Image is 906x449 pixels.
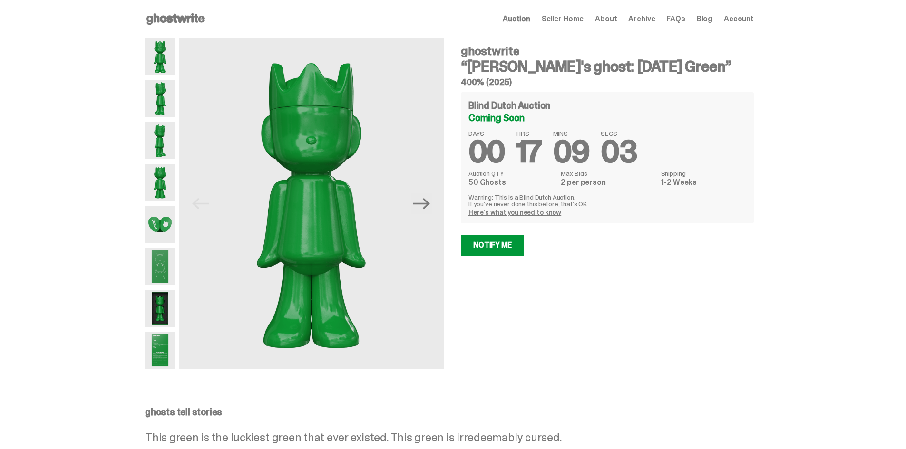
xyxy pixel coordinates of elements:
[145,206,175,243] img: Schrodinger_Green_Hero_7.png
[411,193,432,214] button: Next
[468,101,550,110] h4: Blind Dutch Auction
[461,235,524,256] a: Notify Me
[542,15,584,23] a: Seller Home
[468,132,505,172] span: 00
[553,130,590,137] span: MINS
[145,122,175,159] img: Schrodinger_Green_Hero_3.png
[145,290,175,327] img: Schrodinger_Green_Hero_13.png
[145,164,175,201] img: Schrodinger_Green_Hero_6.png
[461,78,754,86] h5: 400% (2025)
[503,15,530,23] a: Auction
[145,38,175,75] img: Schrodinger_Green_Hero_1.png
[468,194,746,207] p: Warning: This is a Blind Dutch Auction. If you’ve never done this before, that’s OK.
[516,132,542,172] span: 17
[601,130,637,137] span: SECS
[666,15,685,23] a: FAQs
[724,15,754,23] a: Account
[461,46,754,57] h4: ghostwrite
[516,130,542,137] span: HRS
[697,15,712,23] a: Blog
[461,59,754,74] h3: “[PERSON_NAME]'s ghost: [DATE] Green”
[561,179,655,186] dd: 2 per person
[145,248,175,285] img: Schrodinger_Green_Hero_9.png
[561,170,655,177] dt: Max Bids
[179,38,444,369] img: Schrodinger_Green_Hero_1.png
[595,15,617,23] a: About
[145,80,175,117] img: Schrodinger_Green_Hero_2.png
[628,15,655,23] a: Archive
[661,179,746,186] dd: 1-2 Weeks
[468,170,555,177] dt: Auction QTY
[601,132,637,172] span: 03
[553,132,590,172] span: 09
[468,113,746,123] div: Coming Soon
[468,130,505,137] span: DAYS
[468,179,555,186] dd: 50 Ghosts
[468,208,561,217] a: Here's what you need to know
[145,432,754,443] p: This green is the luckiest green that ever existed. This green is irredeemably cursed.
[145,407,754,417] p: ghosts tell stories
[145,332,175,369] img: Schrodinger_Green_Hero_12.png
[661,170,746,177] dt: Shipping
